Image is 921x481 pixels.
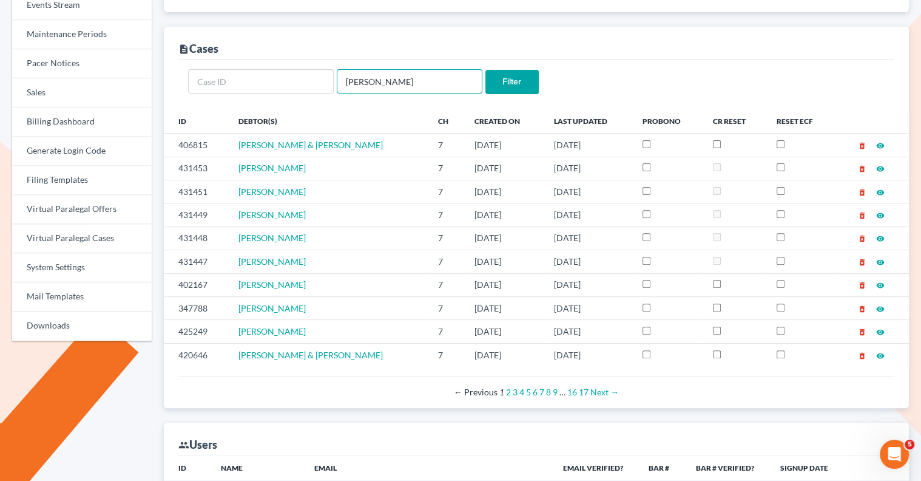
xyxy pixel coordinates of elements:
[428,134,465,157] td: 7
[544,134,633,157] td: [DATE]
[858,305,866,313] i: delete_forever
[428,227,465,250] td: 7
[454,387,498,397] span: Previous page
[428,320,465,343] td: 7
[465,134,544,157] td: [DATE]
[305,455,553,480] th: Email
[858,256,866,267] a: delete_forever
[519,387,524,397] a: Page 4
[428,273,465,296] td: 7
[590,387,619,397] a: Next page
[858,303,866,313] a: delete_forever
[178,44,189,55] i: description
[428,203,465,227] td: 7
[337,69,482,94] input: Case Name
[858,352,866,360] i: delete_forever
[876,234,885,243] i: visibility
[164,455,211,480] th: ID
[465,203,544,227] td: [DATE]
[876,211,885,220] i: visibility
[178,41,218,56] div: Cases
[876,186,885,197] a: visibility
[858,186,866,197] a: delete_forever
[544,296,633,319] td: [DATE]
[513,387,518,397] a: Page 3
[238,186,306,197] span: [PERSON_NAME]
[858,279,866,290] a: delete_forever
[559,387,565,397] span: …
[526,387,531,397] a: Page 5
[238,256,306,267] a: [PERSON_NAME]
[211,455,305,480] th: Name
[164,157,229,180] td: 431453
[858,328,866,336] i: delete_forever
[465,250,544,273] td: [DATE]
[12,20,152,49] a: Maintenance Periods
[465,180,544,203] td: [DATE]
[465,343,544,366] td: [DATE]
[880,440,909,469] iframe: Intercom live chat
[544,343,633,366] td: [DATE]
[544,227,633,250] td: [DATE]
[858,165,866,173] i: delete_forever
[164,273,229,296] td: 402167
[12,312,152,341] a: Downloads
[12,224,152,253] a: Virtual Paralegal Cases
[544,109,633,133] th: Last Updated
[876,350,885,360] a: visibility
[188,69,334,94] input: Case ID
[164,320,229,343] td: 425249
[876,233,885,243] a: visibility
[767,109,835,133] th: Reset ECF
[639,455,686,480] th: Bar #
[876,140,885,150] a: visibility
[876,352,885,360] i: visibility
[428,296,465,319] td: 7
[579,387,589,397] a: Page 17
[553,387,558,397] a: Page 9
[238,163,306,173] a: [PERSON_NAME]
[178,437,217,452] div: Users
[164,296,229,319] td: 347788
[485,70,539,94] input: Filter
[238,326,306,336] a: [PERSON_NAME]
[238,303,306,313] a: [PERSON_NAME]
[858,234,866,243] i: delete_forever
[533,387,538,397] a: Page 6
[703,109,767,133] th: CR Reset
[858,233,866,243] a: delete_forever
[858,210,866,220] a: delete_forever
[876,328,885,336] i: visibility
[465,320,544,343] td: [DATE]
[428,343,465,366] td: 7
[858,211,866,220] i: delete_forever
[12,107,152,137] a: Billing Dashboard
[465,157,544,180] td: [DATE]
[539,387,544,397] a: Page 7
[633,109,703,133] th: ProBono
[238,210,306,220] a: [PERSON_NAME]
[229,109,428,133] th: Debtor(s)
[238,140,383,150] a: [PERSON_NAME] & [PERSON_NAME]
[544,273,633,296] td: [DATE]
[428,157,465,180] td: 7
[12,78,152,107] a: Sales
[428,109,465,133] th: Ch
[499,387,504,397] em: Page 1
[858,188,866,197] i: delete_forever
[876,142,885,150] i: visibility
[546,387,551,397] a: Page 8
[876,305,885,313] i: visibility
[858,163,866,173] a: delete_forever
[876,279,885,290] a: visibility
[238,350,383,360] a: [PERSON_NAME] & [PERSON_NAME]
[12,137,152,166] a: Generate Login Code
[905,440,914,449] span: 5
[12,282,152,312] a: Mail Templates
